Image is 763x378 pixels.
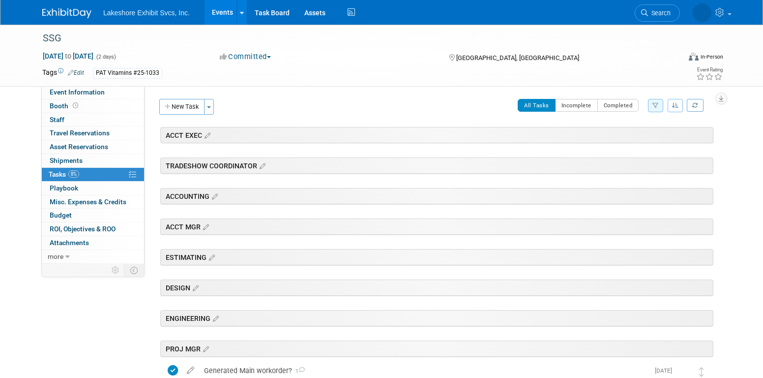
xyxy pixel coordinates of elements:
a: Edit sections [201,344,209,353]
a: Misc. Expenses & Credits [42,195,144,209]
span: (2 days) [95,54,116,60]
span: Budget [50,211,72,219]
a: ROI, Objectives & ROO [42,222,144,236]
div: ESTIMATING [160,249,713,265]
span: [DATE] [655,367,677,374]
a: edit [182,366,199,375]
button: All Tasks [518,99,556,112]
a: Travel Reservations [42,126,144,140]
a: Tasks8% [42,168,144,181]
span: Lakeshore Exhibit Svcs, Inc. [103,9,190,17]
a: more [42,250,144,263]
div: ENGINEERING [160,310,713,326]
span: to [63,52,73,60]
a: Shipments [42,154,144,167]
span: Travel Reservations [50,129,110,137]
span: Staff [50,116,64,124]
td: Toggle Event Tabs [124,264,145,277]
a: Playbook [42,182,144,195]
td: Personalize Event Tab Strip [107,264,124,277]
img: MICHELLE MOYA [677,365,690,378]
img: Format-Inperson.png [689,53,699,61]
a: Asset Reservations [42,140,144,154]
span: Search [648,9,671,17]
a: Edit sections [190,283,199,292]
span: Misc. Expenses & Credits [50,198,126,206]
a: Attachments [42,236,144,250]
span: ROI, Objectives & ROO [50,225,116,233]
div: ACCT EXEC [160,127,713,143]
a: Edit sections [201,221,209,231]
span: 8% [68,170,79,178]
span: Asset Reservations [50,143,108,151]
a: Budget [42,209,144,222]
span: Attachments [50,239,89,247]
a: Edit sections [210,313,219,323]
div: ACCOUNTING [160,188,713,204]
a: Search [635,4,680,22]
i: Move task [699,367,704,377]
img: MICHELLE MOYA [693,3,711,22]
div: TRADESHOW COORDINATOR [160,157,713,174]
a: Event Information [42,86,144,99]
div: SSG [39,30,665,47]
a: Edit sections [209,191,218,201]
div: Event Format [622,51,723,66]
a: Staff [42,113,144,126]
button: Committed [216,52,275,62]
div: In-Person [700,53,723,61]
a: Booth [42,99,144,113]
img: ExhibitDay [42,8,91,18]
td: Tags [42,67,84,79]
div: PAT Vitamins #25-1033 [93,68,162,78]
button: Incomplete [555,99,598,112]
span: Booth not reserved yet [71,102,80,109]
div: DESIGN [160,280,713,296]
a: Edit [68,69,84,76]
span: [DATE] [DATE] [42,52,94,61]
span: Playbook [50,184,78,192]
button: New Task [159,99,205,115]
a: Edit sections [206,252,215,262]
span: Event Information [50,88,105,96]
span: more [48,252,63,260]
div: ACCT MGR [160,219,713,235]
a: Edit sections [257,160,265,170]
button: Completed [597,99,639,112]
span: Shipments [50,157,83,164]
div: Event Rating [696,67,723,72]
a: Edit sections [202,130,210,140]
a: Refresh [687,99,704,112]
span: 1 [292,368,305,375]
span: Tasks [49,170,79,178]
div: PROJ MGR [160,341,713,357]
span: Booth [50,102,80,110]
span: [GEOGRAPHIC_DATA], [GEOGRAPHIC_DATA] [456,54,579,62]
